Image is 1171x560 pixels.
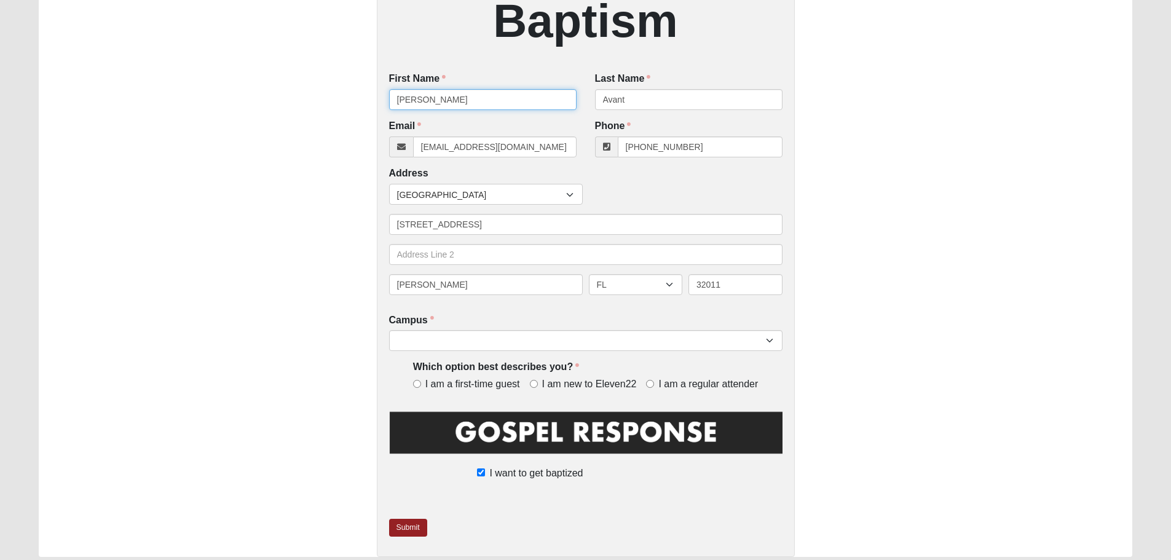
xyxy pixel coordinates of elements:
[413,360,579,374] label: Which option best describes you?
[389,519,427,537] a: Submit
[389,244,783,265] input: Address Line 2
[389,119,422,133] label: Email
[425,377,520,392] span: I am a first-time guest
[389,409,783,464] img: GospelResponseBLK.png
[595,72,651,86] label: Last Name
[389,314,434,328] label: Campus
[530,380,538,388] input: I am new to Eleven22
[542,377,637,392] span: I am new to Eleven22
[389,72,446,86] label: First Name
[489,466,583,481] span: I want to get baptized
[658,377,758,392] span: I am a regular attender
[397,184,566,205] span: [GEOGRAPHIC_DATA]
[646,380,654,388] input: I am a regular attender
[389,274,583,295] input: City
[595,119,631,133] label: Phone
[389,214,783,235] input: Address Line 1
[477,468,485,476] input: I want to get baptized
[413,380,421,388] input: I am a first-time guest
[688,274,783,295] input: Zip
[389,167,428,181] label: Address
